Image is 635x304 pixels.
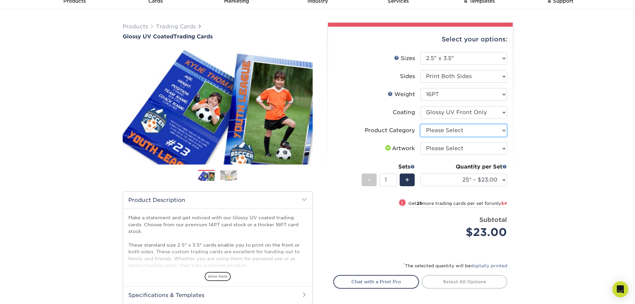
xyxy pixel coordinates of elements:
div: Product Category [365,126,415,134]
div: Weight [388,90,415,98]
img: Trading Cards 01 [198,170,215,182]
div: Sets [362,163,415,171]
p: Make a statement and get noticed with our Glossy UV coated trading cards. Choose from our premium... [128,214,307,296]
a: Trading Cards [156,23,196,30]
a: digitally printed [471,263,507,268]
span: + [405,175,409,185]
iframe: Google Customer Reviews [2,284,57,302]
div: Quantity per Set [420,163,507,171]
span: $4 [501,201,507,206]
a: Chat with a Print Pro [333,275,419,288]
div: Open Intercom Messenger [612,281,628,297]
div: Select your options: [333,27,507,52]
div: Coating [393,108,415,116]
strong: 25 [417,201,422,206]
strong: Subtotal [479,216,507,223]
div: Sides [400,72,415,80]
small: Get more trading cards per set for [408,201,507,208]
div: Sizes [394,54,415,62]
span: only [491,201,507,206]
span: Glossy UV Coated [123,33,173,40]
div: $23.00 [425,224,507,240]
span: ! [401,200,403,207]
a: Select All Options [422,275,507,288]
span: show more [205,272,231,281]
h2: Specifications & Templates [123,286,312,304]
small: The selected quantity will be [404,263,507,268]
a: Glossy UV CoatedTrading Cards [123,33,313,40]
h2: Product Description [123,192,312,209]
div: Artwork [384,144,415,153]
span: - [368,175,371,185]
h1: Trading Cards [123,33,313,40]
img: Trading Cards 02 [220,170,237,181]
img: Glossy UV Coated 01 [123,40,313,172]
a: Products [123,23,148,30]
